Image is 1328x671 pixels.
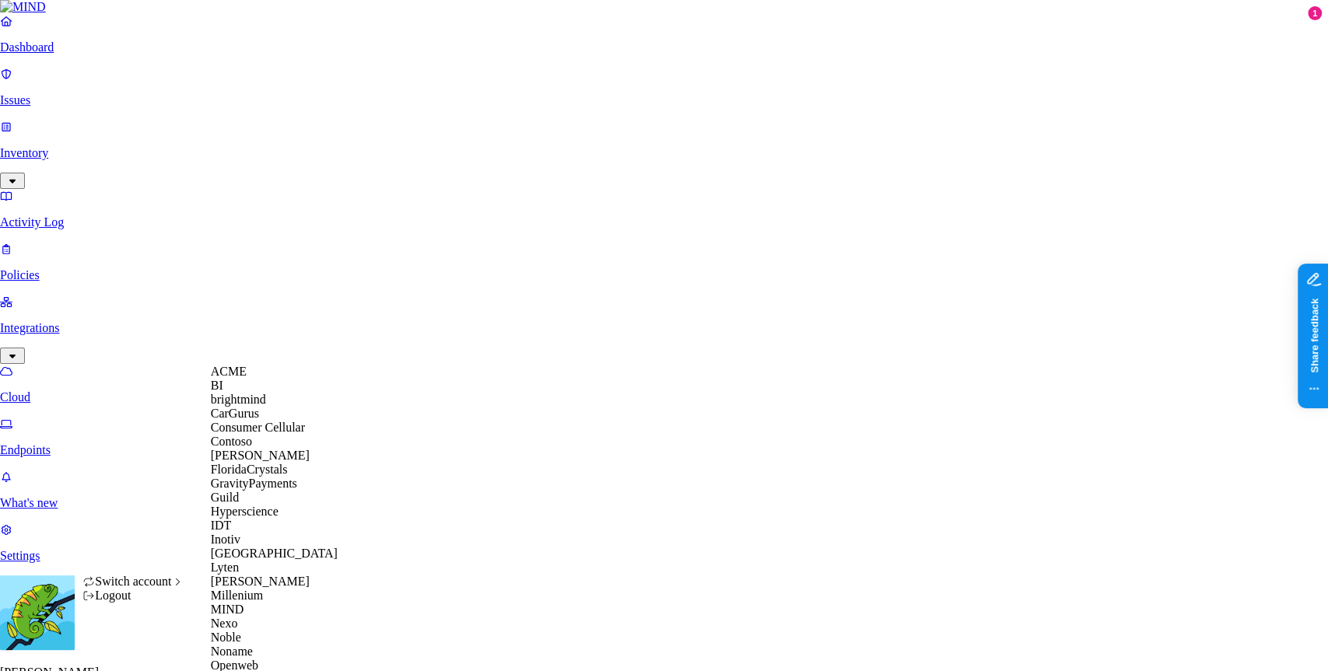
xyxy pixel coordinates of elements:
[211,463,288,476] span: FloridaCrystals
[211,547,338,560] span: [GEOGRAPHIC_DATA]
[211,533,240,546] span: Inotiv
[211,491,239,504] span: Guild
[211,575,310,588] span: [PERSON_NAME]
[211,379,223,392] span: BI
[211,631,241,644] span: Noble
[211,435,252,448] span: Contoso
[211,519,232,532] span: IDT
[211,505,279,518] span: Hyperscience
[95,575,171,588] span: Switch account
[211,561,239,574] span: Lyten
[211,477,297,490] span: GravityPayments
[211,407,259,420] span: CarGurus
[211,449,310,462] span: [PERSON_NAME]
[211,421,305,434] span: Consumer Cellular
[82,589,184,603] div: Logout
[211,645,253,658] span: Noname
[211,617,238,630] span: Nexo
[211,365,247,378] span: ACME
[211,589,264,602] span: Millenium
[211,603,244,616] span: MIND
[211,393,266,406] span: brightmind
